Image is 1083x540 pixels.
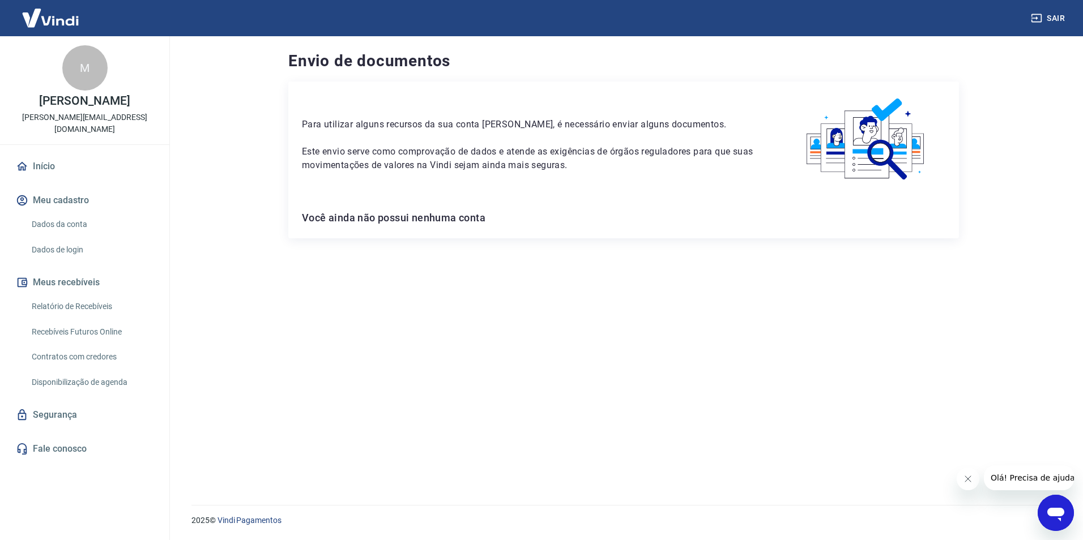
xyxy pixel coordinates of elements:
[27,320,156,344] a: Recebíveis Futuros Online
[27,371,156,394] a: Disponibilização de agenda
[27,295,156,318] a: Relatório de Recebíveis
[14,188,156,213] button: Meu cadastro
[218,516,282,525] a: Vindi Pagamentos
[39,95,130,107] p: [PERSON_NAME]
[302,145,760,172] p: Este envio serve como comprovação de dados e atende as exigências de órgãos reguladores para que ...
[984,465,1074,490] iframe: Mensagem da empresa
[27,238,156,262] a: Dados de login
[27,213,156,236] a: Dados da conta
[7,8,95,17] span: Olá! Precisa de ajuda?
[302,211,945,225] h6: Você ainda não possui nenhuma conta
[14,402,156,427] a: Segurança
[302,118,760,131] p: Para utilizar alguns recursos da sua conta [PERSON_NAME], é necessário enviar alguns documentos.
[27,345,156,368] a: Contratos com credores
[191,515,1056,526] p: 2025 ©
[14,436,156,461] a: Fale conosco
[288,50,959,72] h4: Envio de documentos
[957,468,979,490] iframe: Fechar mensagem
[14,154,156,179] a: Início
[14,1,87,35] img: Vindi
[62,45,108,91] div: M
[787,95,945,184] img: waiting_documents.41d9841a9773e5fdf392cede4d13b617.svg
[1029,8,1069,29] button: Sair
[14,270,156,295] button: Meus recebíveis
[1038,495,1074,531] iframe: Botão para abrir a janela de mensagens
[9,112,160,135] p: [PERSON_NAME][EMAIL_ADDRESS][DOMAIN_NAME]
